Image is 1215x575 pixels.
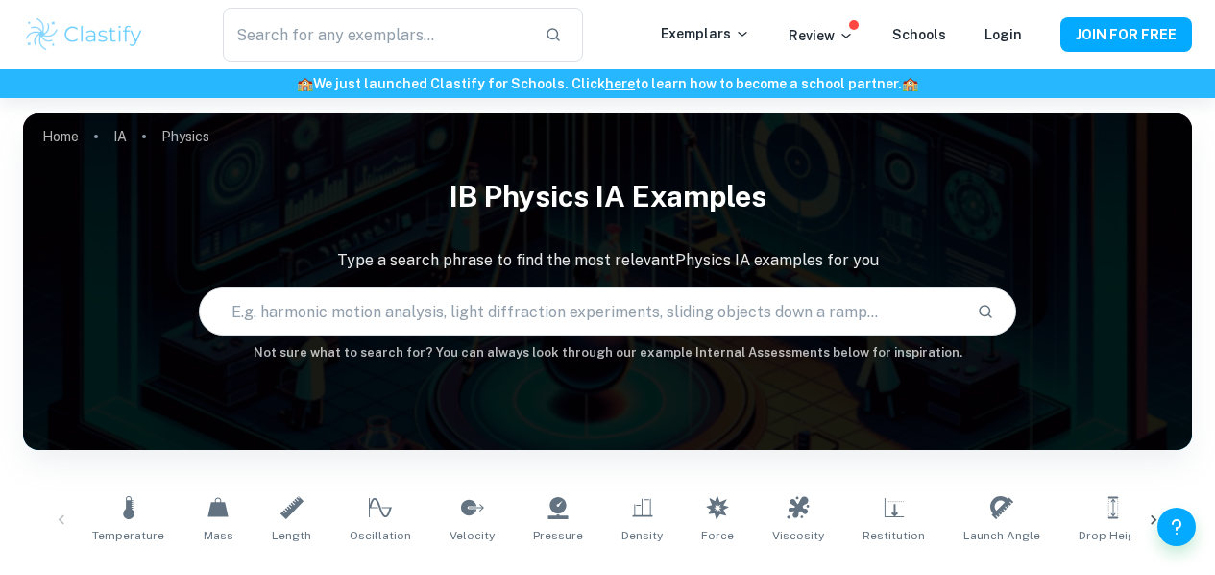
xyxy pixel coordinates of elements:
button: Search [969,295,1002,328]
a: Schools [892,27,946,42]
span: 🏫 [902,76,918,91]
p: Review [789,25,854,46]
a: IA [113,123,127,150]
p: Physics [161,126,209,147]
a: here [605,76,635,91]
h6: Not sure what to search for? You can always look through our example Internal Assessments below f... [23,343,1192,362]
span: Pressure [533,527,583,544]
input: E.g. harmonic motion analysis, light diffraction experiments, sliding objects down a ramp... [200,285,962,338]
span: Mass [204,527,233,544]
p: Exemplars [661,23,750,44]
a: Login [984,27,1022,42]
span: Length [272,527,311,544]
h6: We just launched Clastify for Schools. Click to learn how to become a school partner. [4,73,1211,94]
span: 🏫 [297,76,313,91]
img: Clastify logo [23,15,145,54]
span: Oscillation [350,527,411,544]
p: Type a search phrase to find the most relevant Physics IA examples for you [23,249,1192,272]
a: Home [42,123,79,150]
span: Drop Height [1079,527,1147,544]
span: Velocity [450,527,495,544]
span: Force [701,527,734,544]
span: Density [621,527,663,544]
span: Viscosity [772,527,824,544]
span: Temperature [92,527,164,544]
button: Help and Feedback [1157,508,1196,546]
span: Restitution [863,527,925,544]
span: Launch Angle [963,527,1040,544]
h1: IB Physics IA examples [23,167,1192,226]
input: Search for any exemplars... [223,8,530,62]
button: JOIN FOR FREE [1060,17,1192,52]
